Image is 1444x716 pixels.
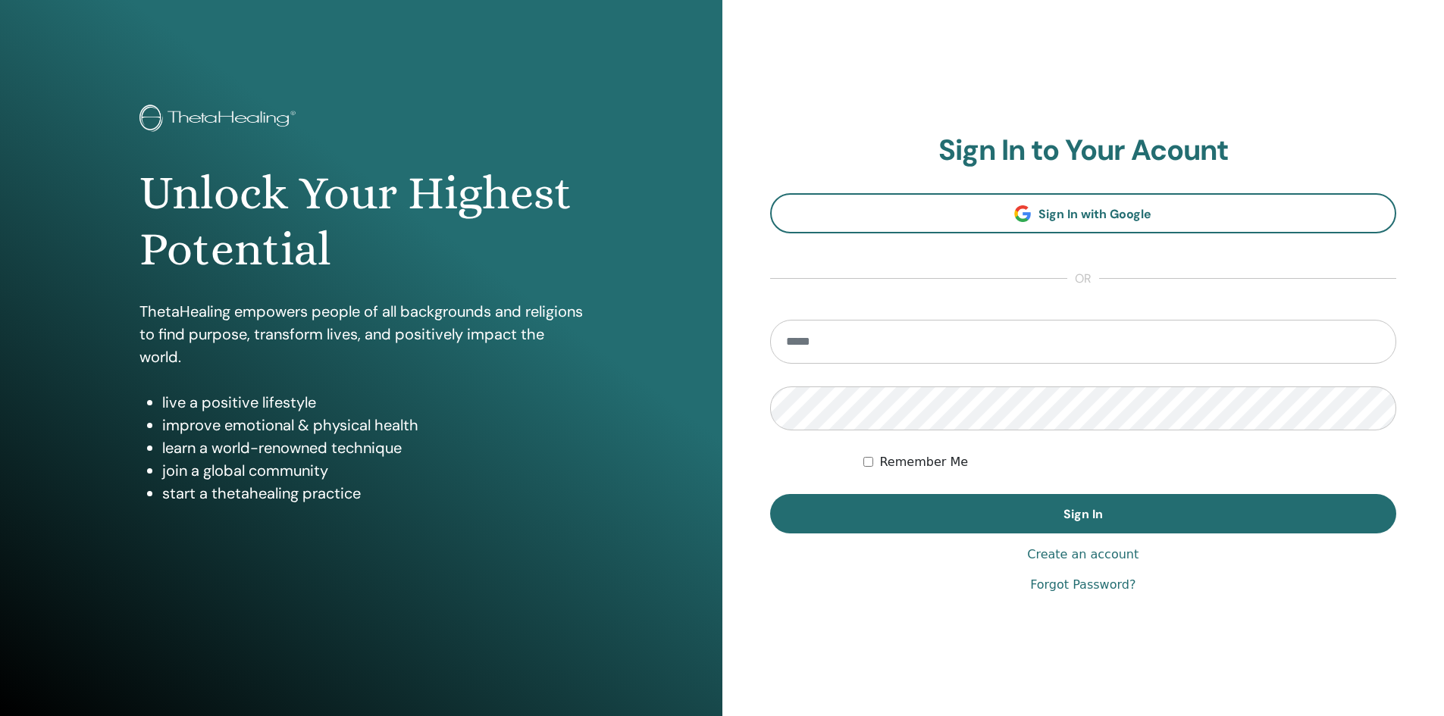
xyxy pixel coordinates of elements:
[162,414,583,436] li: improve emotional & physical health
[162,436,583,459] li: learn a world-renowned technique
[139,165,583,278] h1: Unlock Your Highest Potential
[162,391,583,414] li: live a positive lifestyle
[139,300,583,368] p: ThetaHealing empowers people of all backgrounds and religions to find purpose, transform lives, a...
[1063,506,1103,522] span: Sign In
[1067,270,1099,288] span: or
[770,133,1397,168] h2: Sign In to Your Acount
[1027,546,1139,564] a: Create an account
[162,482,583,505] li: start a thetahealing practice
[879,453,968,471] label: Remember Me
[1038,206,1151,222] span: Sign In with Google
[162,459,583,482] li: join a global community
[863,453,1396,471] div: Keep me authenticated indefinitely or until I manually logout
[1030,576,1135,594] a: Forgot Password?
[770,494,1397,533] button: Sign In
[770,193,1397,233] a: Sign In with Google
